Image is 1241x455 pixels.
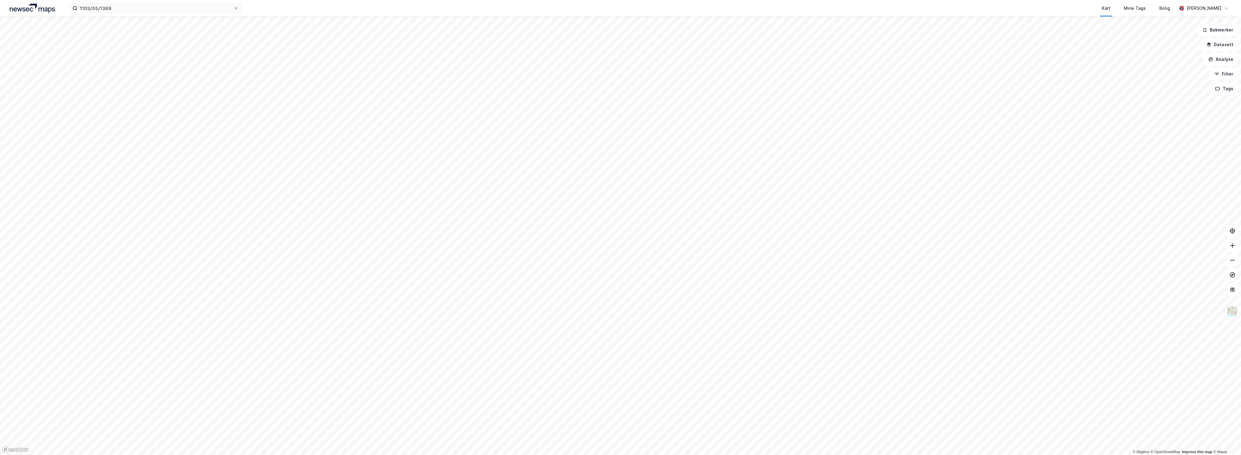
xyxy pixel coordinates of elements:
a: OpenStreetMap [1151,450,1180,454]
img: Z [1227,306,1238,317]
button: Tags [1210,83,1239,95]
div: Mine Tags [1124,5,1146,12]
button: Filter [1209,68,1239,80]
button: Bokmerker [1197,24,1239,36]
iframe: Chat Widget [1210,426,1241,455]
div: Kontrollprogram for chat [1210,426,1241,455]
input: Søk på adresse, matrikkel, gårdeiere, leietakere eller personer [77,4,233,13]
button: Datasett [1201,39,1239,51]
div: Kart [1102,5,1110,12]
a: Mapbox [1133,450,1150,454]
div: [PERSON_NAME] [1187,5,1221,12]
div: Bolig [1159,5,1170,12]
button: Analyse [1203,53,1239,65]
a: Improve this map [1182,450,1212,454]
img: logo.a4113a55bc3d86da70a041830d287a7e.svg [10,4,55,13]
a: Mapbox homepage [2,446,29,453]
